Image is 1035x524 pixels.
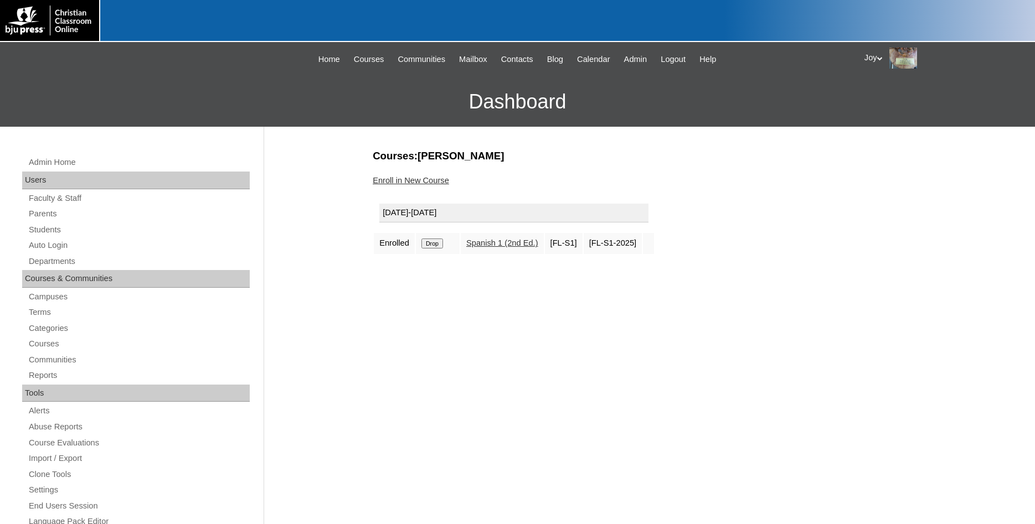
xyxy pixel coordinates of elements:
a: Departments [28,255,250,268]
span: Courses [354,53,384,66]
span: Help [699,53,716,66]
span: Logout [661,53,686,66]
a: Help [694,53,722,66]
a: Reports [28,369,250,382]
span: Home [318,53,340,66]
span: Contacts [501,53,533,66]
span: Calendar [577,53,610,66]
a: Communities [393,53,451,66]
a: Settings [28,483,250,497]
a: Blog [542,53,569,66]
a: Campuses [28,290,250,304]
a: Import / Export [28,452,250,465]
h3: Dashboard [6,77,1029,127]
a: Contacts [496,53,539,66]
a: Communities [28,353,250,367]
span: Blog [547,53,563,66]
a: Clone Tools [28,468,250,481]
a: Auto Login [28,238,250,252]
img: logo-white.png [6,6,94,35]
td: [FL-S1-2025] [584,233,642,254]
div: Joy [864,48,1024,69]
a: Parents [28,207,250,221]
img: Joy Dantz [889,48,917,69]
a: End Users Session [28,499,250,513]
div: Courses & Communities [22,270,250,288]
a: Admin [619,53,653,66]
h3: Courses:[PERSON_NAME] [373,149,921,163]
a: Mailbox [454,53,493,66]
a: Courses [348,53,390,66]
td: Enrolled [374,233,415,254]
div: Tools [22,385,250,402]
a: Admin Home [28,155,250,169]
a: Courses [28,337,250,351]
a: Calendar [571,53,615,66]
a: Enroll in New Course [373,176,449,185]
a: Spanish 1 (2nd Ed.) [466,238,538,247]
a: Logout [655,53,691,66]
a: Alerts [28,404,250,418]
td: [FL-S1] [545,233,583,254]
span: Mailbox [459,53,487,66]
span: Communities [398,53,446,66]
a: Home [313,53,346,66]
a: Abuse Reports [28,420,250,434]
span: Admin [624,53,647,66]
input: Drop [421,238,443,248]
a: Categories [28,321,250,335]
a: Course Evaluations [28,436,250,450]
a: Students [28,223,250,237]
a: Faculty & Staff [28,191,250,205]
a: Terms [28,305,250,319]
div: [DATE]-[DATE] [379,204,648,222]
div: Users [22,172,250,189]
